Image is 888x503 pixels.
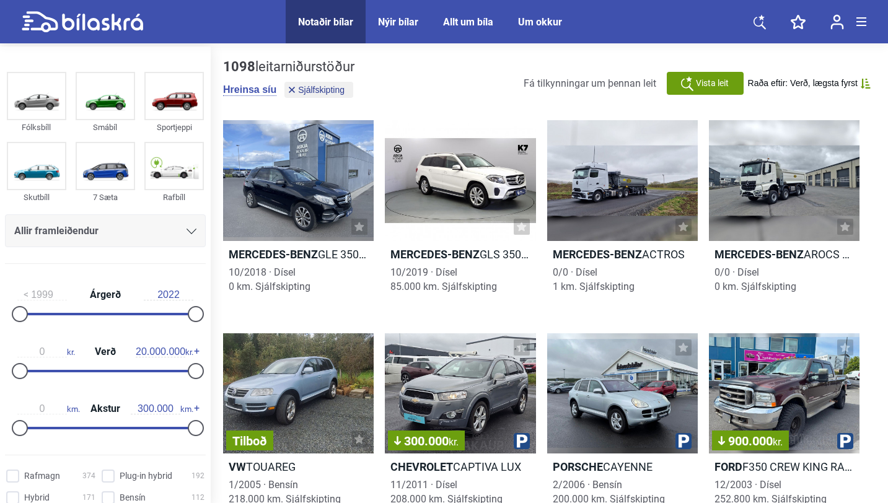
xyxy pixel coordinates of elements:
[191,470,204,483] span: 192
[385,247,535,261] h2: GLS 350 D 4MATIC
[284,82,353,98] button: Sjálfskipting
[378,16,418,28] a: Nýir bílar
[76,190,135,204] div: 7 Sæta
[714,266,796,292] span: 0/0 · Dísel 0 km. Sjálfskipting
[696,77,729,90] span: Vista leit
[223,460,374,474] h2: TOUAREG
[714,248,804,261] b: Mercedes-Benz
[547,247,698,261] h2: ACTROS
[136,346,193,357] span: kr.
[547,120,698,308] a: Mercedes-BenzACTROS0/0 · Dísel1 km. Sjálfskipting
[229,266,310,292] span: 10/2018 · Dísel 0 km. Sjálfskipting
[7,190,66,204] div: Skutbíll
[92,347,119,357] span: Verð
[17,346,75,357] span: kr.
[553,460,603,473] b: Porsche
[748,78,858,89] span: Raða eftir: Verð, lægsta fyrst
[837,433,853,449] img: parking.png
[385,120,535,308] a: Mercedes-BenzGLS 350 D 4MATIC10/2019 · Dísel85.000 km. Sjálfskipting
[518,16,562,28] a: Um okkur
[675,433,692,449] img: parking.png
[144,190,204,204] div: Rafbíll
[223,247,374,261] h2: GLE 350 D 4MATIC
[223,59,255,74] b: 1098
[390,266,497,292] span: 10/2019 · Dísel 85.000 km. Sjálfskipting
[385,460,535,474] h2: CAPTIVA LUX
[14,222,99,240] span: Allir framleiðendur
[229,248,318,261] b: Mercedes-Benz
[298,85,345,94] span: Sjálfskipting
[394,435,459,447] span: 300.000
[223,84,276,96] button: Hreinsa síu
[390,248,480,261] b: Mercedes-Benz
[229,460,246,473] b: VW
[830,14,844,30] img: user-login.svg
[223,59,356,75] div: leitarniðurstöður
[7,120,66,134] div: Fólksbíll
[524,77,656,89] span: Fá tilkynningar um þennan leit
[553,266,635,292] span: 0/0 · Dísel 1 km. Sjálfskipting
[714,460,742,473] b: Ford
[144,120,204,134] div: Sportjeppi
[709,120,859,308] a: Mercedes-BenzAROCS 40510/0 · Dísel0 km. Sjálfskipting
[87,404,123,414] span: Akstur
[390,460,453,473] b: Chevrolet
[553,248,642,261] b: Mercedes-Benz
[223,120,374,308] a: Mercedes-BenzGLE 350 D 4MATIC10/2018 · Dísel0 km. Sjálfskipting
[24,470,60,483] span: Rafmagn
[232,435,267,447] span: Tilboð
[709,247,859,261] h2: AROCS 4051
[298,16,353,28] a: Notaðir bílar
[82,470,95,483] span: 374
[547,460,698,474] h2: CAYENNE
[709,460,859,474] h2: F350 CREW KING RANCH
[718,435,783,447] span: 900.000
[773,436,783,448] span: kr.
[87,290,124,300] span: Árgerð
[748,78,871,89] button: Raða eftir: Verð, lægsta fyrst
[76,120,135,134] div: Smábíl
[443,16,493,28] a: Allt um bíla
[120,470,172,483] span: Plug-in hybrid
[514,433,530,449] img: parking.png
[17,403,80,414] span: km.
[449,436,459,448] span: kr.
[131,403,193,414] span: km.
